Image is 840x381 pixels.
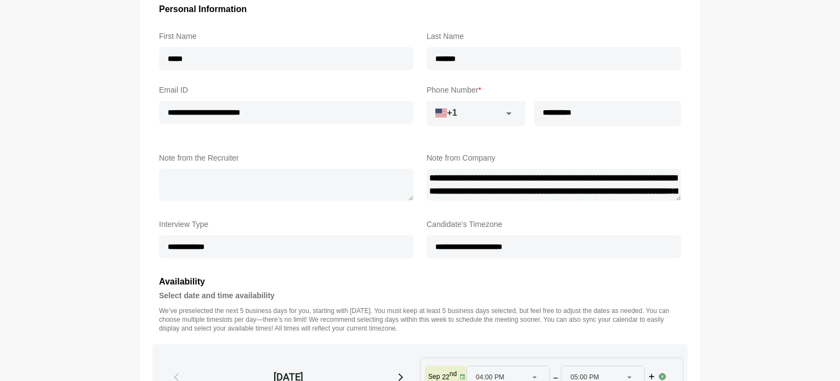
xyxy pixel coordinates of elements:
[159,30,413,43] label: First Name
[159,83,413,96] label: Email ID
[442,373,449,381] strong: 22
[159,151,413,164] label: Note from the Recruiter
[427,218,681,231] label: Candidate's Timezone
[159,2,681,16] h3: Personal Information
[427,30,681,43] label: Last Name
[159,289,681,302] h4: Select date and time availability
[428,372,440,381] p: Sep
[159,218,413,231] label: Interview Type
[427,83,681,96] label: Phone Number
[159,306,681,333] p: We’ve preselected the next 5 business days for you, starting with [DATE]. You must keep at least ...
[427,151,681,164] label: Note from Company
[159,275,681,289] h3: Availability
[450,370,457,378] sup: nd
